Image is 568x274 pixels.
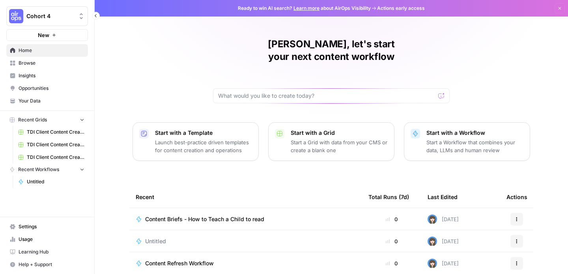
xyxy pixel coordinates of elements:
span: Your Data [19,97,84,104]
button: Start with a WorkflowStart a Workflow that combines your data, LLMs and human review [404,122,530,161]
span: Browse [19,60,84,67]
button: Recent Grids [6,114,88,126]
button: Start with a TemplateLaunch best-practice driven templates for content creation and operations [133,122,259,161]
a: Settings [6,220,88,233]
button: Recent Workflows [6,164,88,175]
span: Learning Hub [19,248,84,255]
a: Browse [6,57,88,69]
p: Start with a Template [155,129,252,137]
h1: [PERSON_NAME], let's start your next content workflow [213,38,450,63]
span: Untitled [27,178,84,185]
button: New [6,29,88,41]
span: TDI Client Content Creation-3 [27,129,84,136]
a: Untitled [136,237,356,245]
button: Help + Support [6,258,88,271]
span: Usage [19,236,84,243]
span: Insights [19,72,84,79]
span: Ready to win AI search? about AirOps Visibility [238,5,371,12]
span: Settings [19,223,84,230]
span: Untitled [145,237,166,245]
div: Last Edited [428,186,458,208]
a: Untitled [15,175,88,188]
span: New [38,31,49,39]
a: Usage [6,233,88,246]
div: 0 [368,215,415,223]
p: Launch best-practice driven templates for content creation and operations [155,138,252,154]
span: Help + Support [19,261,84,268]
img: b65sxp8wo9gq7o48wcjghdpjk03q [428,259,437,268]
span: Opportunities [19,85,84,92]
a: Learn more [293,5,319,11]
div: Recent [136,186,356,208]
button: Start with a GridStart a Grid with data from your CMS or create a blank one [268,122,394,161]
a: Home [6,44,88,57]
a: TDI Client Content Creation-3 [15,126,88,138]
div: [DATE] [428,214,459,224]
span: TDI Client Content Creation [27,141,84,148]
p: Start with a Grid [291,129,388,137]
div: Total Runs (7d) [368,186,409,208]
span: Recent Grids [18,116,47,123]
div: 0 [368,259,415,267]
span: Content Refresh Workflow [145,259,214,267]
button: Workspace: Cohort 4 [6,6,88,26]
p: Start a Workflow that combines your data, LLMs and human review [426,138,523,154]
a: Insights [6,69,88,82]
p: Start with a Workflow [426,129,523,137]
div: Actions [506,186,527,208]
input: What would you like to create today? [218,92,435,100]
div: [DATE] [428,259,459,268]
a: TDI Client Content Creation -2 [15,151,88,164]
span: Actions early access [377,5,425,12]
span: TDI Client Content Creation -2 [27,154,84,161]
div: [DATE] [428,237,459,246]
a: Learning Hub [6,246,88,258]
a: Content Refresh Workflow [136,259,356,267]
a: TDI Client Content Creation [15,138,88,151]
span: Recent Workflows [18,166,59,173]
img: Cohort 4 Logo [9,9,23,23]
img: b65sxp8wo9gq7o48wcjghdpjk03q [428,214,437,224]
a: Content Briefs - How to Teach a Child to read [136,215,356,223]
p: Start a Grid with data from your CMS or create a blank one [291,138,388,154]
span: Cohort 4 [26,12,74,20]
span: Home [19,47,84,54]
a: Your Data [6,95,88,107]
a: Opportunities [6,82,88,95]
img: b65sxp8wo9gq7o48wcjghdpjk03q [428,237,437,246]
div: 0 [368,237,415,245]
span: Content Briefs - How to Teach a Child to read [145,215,264,223]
